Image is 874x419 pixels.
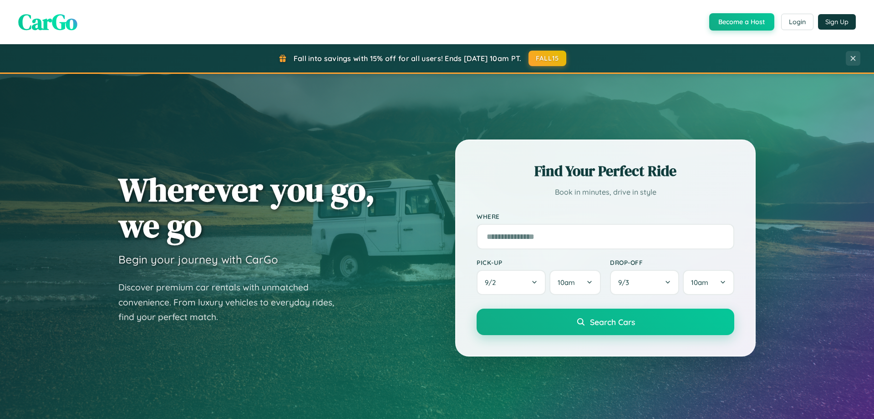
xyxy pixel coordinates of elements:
[477,270,546,295] button: 9/2
[294,54,522,63] span: Fall into savings with 15% off for all users! Ends [DATE] 10am PT.
[477,186,734,199] p: Book in minutes, drive in style
[618,278,634,287] span: 9 / 3
[683,270,734,295] button: 10am
[709,13,774,31] button: Become a Host
[485,278,500,287] span: 9 / 2
[477,212,734,220] label: Where
[549,270,601,295] button: 10am
[691,278,708,287] span: 10am
[118,253,278,266] h3: Begin your journey with CarGo
[118,171,375,243] h1: Wherever you go, we go
[477,259,601,266] label: Pick-up
[18,7,77,37] span: CarGo
[477,161,734,181] h2: Find Your Perfect Ride
[118,280,346,325] p: Discover premium car rentals with unmatched convenience. From luxury vehicles to everyday rides, ...
[477,309,734,335] button: Search Cars
[610,259,734,266] label: Drop-off
[558,278,575,287] span: 10am
[781,14,813,30] button: Login
[610,270,679,295] button: 9/3
[590,317,635,327] span: Search Cars
[528,51,567,66] button: FALL15
[818,14,856,30] button: Sign Up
